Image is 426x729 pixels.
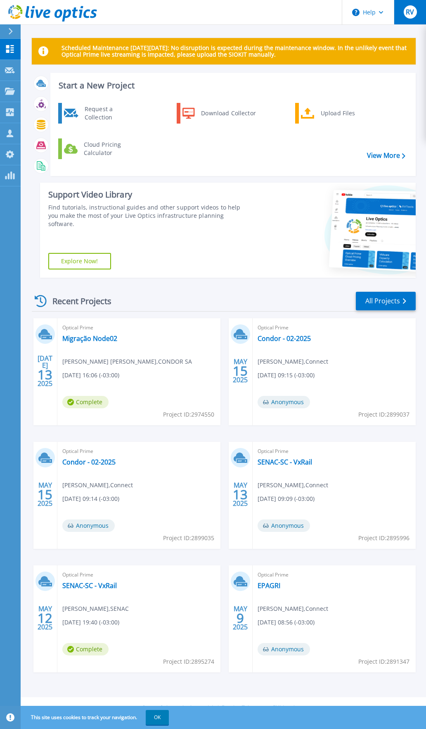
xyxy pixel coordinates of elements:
[233,491,248,498] span: 13
[177,103,261,124] a: Download Collector
[358,410,409,419] span: Project ID: 2899037
[62,618,119,627] span: [DATE] 19:40 (-03:00)
[258,396,310,408] span: Anonymous
[295,103,380,124] a: Upload Files
[293,704,311,711] a: Support
[143,704,174,711] a: Privacy Policy
[258,643,310,655] span: Anonymous
[258,458,312,466] a: SENAC-SC - VxRail
[48,189,242,200] div: Support Video Library
[356,292,416,310] a: All Projects
[163,657,214,666] span: Project ID: 2895274
[62,604,129,613] span: [PERSON_NAME] , SENAC
[62,45,409,58] p: Scheduled Maintenance [DATE][DATE]: No disruption is expected during the maintenance window. In t...
[58,103,143,124] a: Request a Collection
[62,570,215,579] span: Optical Prime
[62,334,117,343] a: Migração Node02
[258,334,311,343] a: Condor - 02-2025
[62,323,215,332] span: Optical Prime
[38,371,52,378] span: 13
[62,481,133,490] span: [PERSON_NAME] , Connect
[273,704,285,711] a: EULA
[406,9,414,15] span: RV
[48,203,242,228] div: Find tutorials, instructional guides and other support videos to help you make the most of your L...
[32,291,123,311] div: Recent Projects
[258,323,411,332] span: Optical Prime
[258,618,315,627] span: [DATE] 08:56 (-03:00)
[237,615,244,622] span: 9
[37,479,53,510] div: MAY 2025
[62,494,119,503] span: [DATE] 09:14 (-03:00)
[163,410,214,419] span: Project ID: 2974550
[59,81,405,90] h3: Start a New Project
[258,494,315,503] span: [DATE] 09:09 (-03:00)
[181,704,199,711] a: Cookies
[367,152,405,160] a: View More
[258,357,328,366] span: [PERSON_NAME] , Connect
[258,519,310,532] span: Anonymous
[358,657,409,666] span: Project ID: 2891347
[233,367,248,374] span: 15
[232,479,248,510] div: MAY 2025
[62,357,192,366] span: [PERSON_NAME] [PERSON_NAME] , CONDOR SA
[62,447,215,456] span: Optical Prime
[80,141,141,157] div: Cloud Pricing Calculator
[37,356,53,386] div: [DATE] 2025
[37,603,53,633] div: MAY 2025
[38,615,52,622] span: 12
[258,570,411,579] span: Optical Prime
[232,356,248,386] div: MAY 2025
[197,105,259,121] div: Download Collector
[80,105,141,121] div: Request a Collection
[23,710,169,725] span: This site uses cookies to track your navigation.
[242,704,265,711] a: Telemetry
[258,581,280,590] a: EPAGRI
[258,481,328,490] span: [PERSON_NAME] , Connect
[258,604,328,613] span: [PERSON_NAME] , Connect
[358,534,409,543] span: Project ID: 2895996
[62,371,119,380] span: [DATE] 16:06 (-03:00)
[38,491,52,498] span: 15
[62,396,109,408] span: Complete
[207,704,234,711] a: Ads & Email
[62,458,116,466] a: Condor - 02-2025
[232,603,248,633] div: MAY 2025
[58,138,143,159] a: Cloud Pricing Calculator
[62,519,115,532] span: Anonymous
[317,105,378,121] div: Upload Files
[62,643,109,655] span: Complete
[62,581,117,590] a: SENAC-SC - VxRail
[146,710,169,725] button: OK
[258,371,315,380] span: [DATE] 09:15 (-03:00)
[48,253,111,269] a: Explore Now!
[163,534,214,543] span: Project ID: 2899035
[258,447,411,456] span: Optical Prime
